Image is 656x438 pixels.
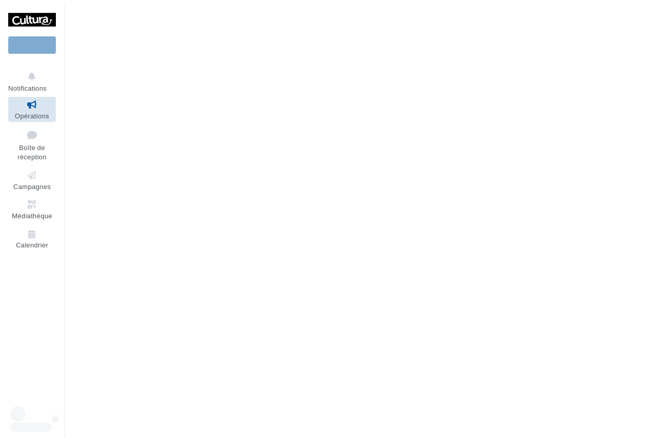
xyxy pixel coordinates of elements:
span: Calendrier [16,241,48,249]
span: Campagnes [13,182,51,191]
span: Notifications [8,84,47,92]
span: Opérations [15,112,49,120]
span: Boîte de réception [17,143,46,161]
div: Nouvelle campagne [8,36,56,54]
a: Médiathèque [8,197,56,222]
a: Opérations [8,97,56,122]
a: Campagnes [8,168,56,193]
span: Médiathèque [12,212,52,220]
a: Boîte de réception [8,126,56,163]
a: Calendrier [8,226,56,252]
